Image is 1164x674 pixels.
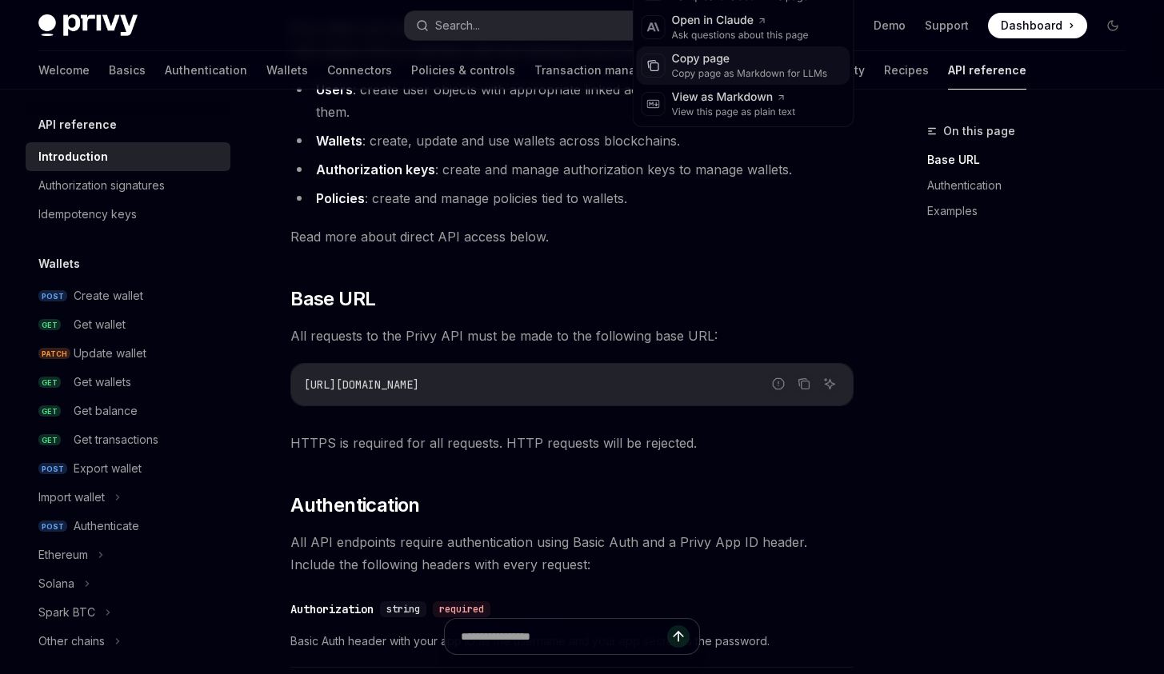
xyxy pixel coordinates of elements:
a: Introduction [26,142,230,171]
button: Solana [26,569,230,598]
span: [URL][DOMAIN_NAME] [304,377,419,392]
div: View this page as plain text [672,106,796,118]
button: Report incorrect code [768,373,789,394]
a: POSTExport wallet [26,454,230,483]
a: Recipes [884,51,929,90]
strong: Users [316,82,353,98]
a: API reference [948,51,1026,90]
li: : create, update and use wallets across blockchains. [290,130,854,152]
span: Authentication [290,493,420,518]
a: Authentication [165,51,247,90]
h5: Wallets [38,254,80,273]
li: : create user objects with appropriate linked accounts and pregenerate wallets for them. [290,78,854,123]
span: GET [38,434,61,446]
span: GET [38,319,61,331]
button: Copy the contents from the code block [794,373,814,394]
span: On this page [943,122,1015,141]
span: Dashboard [1001,18,1062,34]
a: Policies & controls [411,51,515,90]
span: All API endpoints require authentication using Basic Auth and a Privy App ID header. Include the ... [290,531,854,576]
button: Ask AI [819,373,840,394]
div: Ask questions about this page [672,29,809,42]
span: GET [38,405,61,417]
button: Ethereum [26,540,230,569]
div: Authorization [290,601,374,617]
span: Read more about direct API access below. [290,225,854,248]
div: Update wallet [74,344,146,363]
strong: Policies [316,190,365,206]
div: Authenticate [74,516,139,536]
a: Basics [109,51,146,90]
a: Transaction management [534,51,678,90]
span: PATCH [38,348,70,360]
button: Send message [667,625,690,648]
a: Authentication [927,173,1138,198]
span: All requests to the Privy API must be made to the following base URL: [290,325,854,347]
a: PATCHUpdate wallet [26,339,230,368]
div: Other chains [38,632,105,651]
button: Other chains [26,627,230,656]
span: Base URL [290,286,375,312]
a: Dashboard [988,13,1087,38]
span: POST [38,520,67,532]
button: Toggle dark mode [1100,13,1126,38]
a: Welcome [38,51,90,90]
img: dark logo [38,14,138,37]
a: GETGet transactions [26,425,230,454]
div: Export wallet [74,459,142,478]
a: Examples [927,198,1138,224]
div: Solana [38,574,74,593]
button: Search...⌘K [405,11,758,40]
div: Get wallets [74,373,131,392]
button: Import wallet [26,483,230,512]
div: Idempotency keys [38,205,137,224]
span: POST [38,463,67,475]
div: View as Markdown [672,90,796,106]
div: Copy page as Markdown for LLMs [672,67,828,80]
div: Get wallet [74,315,126,334]
div: Open in Claude [672,13,809,29]
a: POSTAuthenticate [26,512,230,540]
strong: Authorization keys [316,162,435,177]
button: Spark BTC [26,598,230,627]
a: Support [925,18,969,34]
span: POST [38,290,67,302]
div: Spark BTC [38,603,95,622]
span: string [386,603,420,616]
input: Ask a question... [461,619,667,654]
div: Get transactions [74,430,158,449]
a: Idempotency keys [26,200,230,229]
div: Ethereum [38,545,88,564]
div: Import wallet [38,488,105,507]
div: Authorization signatures [38,176,165,195]
div: Get balance [74,401,138,421]
a: Base URL [927,147,1138,173]
a: Wallets [266,51,308,90]
div: Search... [435,16,480,35]
div: required [433,601,490,617]
li: : create and manage authorization keys to manage wallets. [290,158,854,181]
div: Introduction [38,147,108,166]
h5: API reference [38,115,117,134]
a: GETGet balance [26,397,230,425]
div: Create wallet [74,286,143,305]
div: Copy page [672,51,828,67]
a: Connectors [327,51,392,90]
li: : create and manage policies tied to wallets. [290,187,854,209]
a: GETGet wallet [26,310,230,339]
span: HTTPS is required for all requests. HTTP requests will be rejected. [290,432,854,454]
a: POSTCreate wallet [26,281,230,310]
a: GETGet wallets [26,368,230,397]
a: Demo [874,18,906,34]
strong: Wallets [316,133,362,149]
a: Authorization signatures [26,171,230,200]
span: GET [38,377,61,389]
